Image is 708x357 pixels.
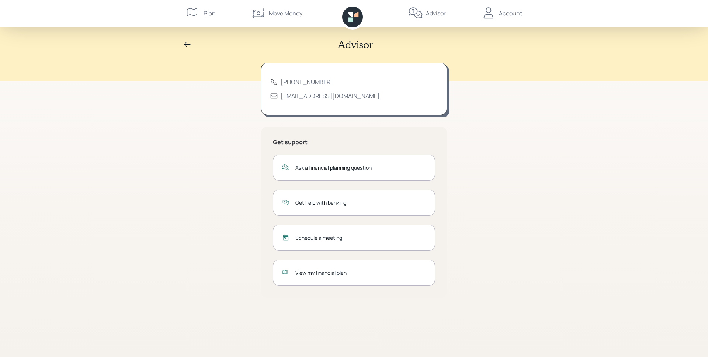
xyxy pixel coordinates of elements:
[204,9,216,18] div: Plan
[295,234,426,242] div: Schedule a meeting
[273,139,435,146] h5: Get support
[295,164,426,171] div: Ask a financial planning question
[295,199,426,207] div: Get help with banking
[281,78,333,86] a: [PHONE_NUMBER]
[281,92,380,100] a: [EMAIL_ADDRESS][DOMAIN_NAME]
[269,9,302,18] div: Move Money
[338,38,373,51] h2: Advisor
[426,9,446,18] div: Advisor
[499,9,522,18] div: Account
[295,269,426,277] div: View my financial plan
